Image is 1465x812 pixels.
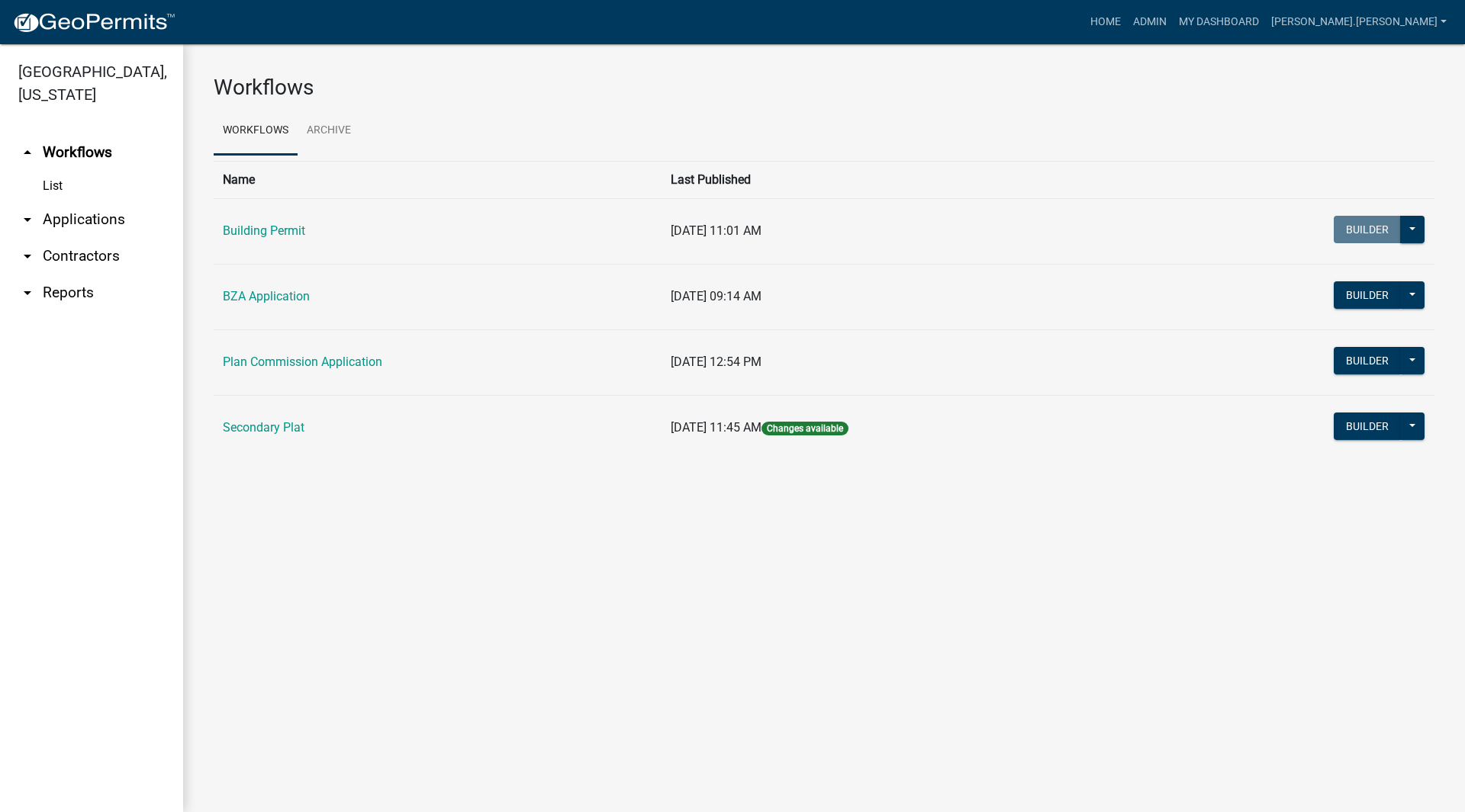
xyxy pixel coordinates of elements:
[1334,216,1401,243] button: Builder
[662,161,1156,198] th: Last Published
[1173,8,1265,37] a: My Dashboard
[223,420,304,435] a: Secondary Plat
[223,355,382,369] a: Plan Commission Application
[1127,8,1173,37] a: Admin
[223,289,310,303] a: BZA Application
[671,289,761,303] span: [DATE] 09:14 AM
[298,107,360,156] a: Archive
[671,223,761,238] span: [DATE] 11:01 AM
[671,355,761,369] span: [DATE] 12:54 PM
[1334,412,1401,440] button: Builder
[18,143,37,162] i: arrow_drop_up
[223,223,305,238] a: Building Permit
[1265,8,1453,37] a: [PERSON_NAME].[PERSON_NAME]
[1334,281,1401,309] button: Builder
[214,107,298,156] a: Workflows
[214,161,662,198] th: Name
[214,75,1434,101] h3: Workflows
[1334,347,1401,374] button: Builder
[1084,8,1127,37] a: Home
[761,422,848,435] span: Changes available
[18,247,37,265] i: arrow_drop_down
[18,284,37,302] i: arrow_drop_down
[18,210,37,229] i: arrow_drop_down
[671,420,761,435] span: [DATE] 11:45 AM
